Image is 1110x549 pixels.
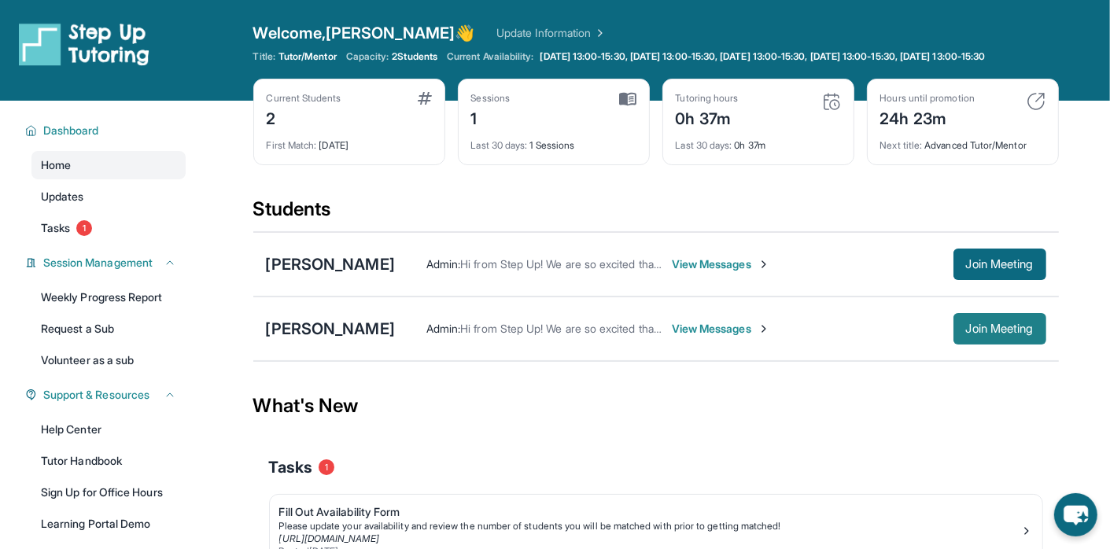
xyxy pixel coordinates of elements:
span: Last 30 days : [676,139,732,151]
span: Last 30 days : [471,139,528,151]
button: Join Meeting [953,313,1046,345]
span: Tasks [269,456,312,478]
img: Chevron-Right [758,322,770,335]
span: Support & Resources [43,387,149,403]
div: Fill Out Availability Form [279,504,1020,520]
div: [PERSON_NAME] [266,253,395,275]
span: Join Meeting [966,324,1034,333]
button: Join Meeting [953,249,1046,280]
div: [PERSON_NAME] [266,318,395,340]
span: Dashboard [43,123,99,138]
img: card [619,92,636,106]
span: Tasks [41,220,70,236]
div: [DATE] [267,130,432,152]
a: Update Information [496,25,607,41]
div: 1 Sessions [471,130,636,152]
span: Welcome, [PERSON_NAME] 👋 [253,22,475,44]
button: Dashboard [37,123,176,138]
span: Updates [41,189,84,204]
span: Tutor/Mentor [278,50,337,63]
div: Students [253,197,1059,231]
button: Session Management [37,255,176,271]
a: Help Center [31,415,186,444]
a: Tasks1 [31,214,186,242]
img: card [418,92,432,105]
a: Learning Portal Demo [31,510,186,538]
button: Support & Resources [37,387,176,403]
a: Weekly Progress Report [31,283,186,311]
span: Capacity: [346,50,389,63]
img: card [822,92,841,111]
span: Current Availability: [447,50,533,63]
span: 1 [76,220,92,236]
a: Tutor Handbook [31,447,186,475]
img: Chevron-Right [758,258,770,271]
span: Join Meeting [966,260,1034,269]
span: First Match : [267,139,317,151]
div: 1 [471,105,511,130]
div: What's New [253,371,1059,440]
span: Title: [253,50,275,63]
span: [DATE] 13:00-15:30, [DATE] 13:00-15:30, [DATE] 13:00-15:30, [DATE] 13:00-15:30, [DATE] 13:00-15:30 [540,50,986,63]
span: Session Management [43,255,153,271]
span: View Messages [672,256,770,272]
span: 2 Students [392,50,437,63]
a: Updates [31,182,186,211]
div: Hours until promotion [880,92,975,105]
button: chat-button [1054,493,1097,536]
a: Sign Up for Office Hours [31,478,186,507]
a: Volunteer as a sub [31,346,186,374]
span: Admin : [426,322,460,335]
span: Home [41,157,71,173]
span: View Messages [672,321,770,337]
div: Please update your availability and review the number of students you will be matched with prior ... [279,520,1020,532]
span: Next title : [880,139,923,151]
div: 0h 37m [676,105,739,130]
div: 2 [267,105,341,130]
div: Sessions [471,92,511,105]
span: Admin : [426,257,460,271]
div: Advanced Tutor/Mentor [880,130,1045,152]
a: [DATE] 13:00-15:30, [DATE] 13:00-15:30, [DATE] 13:00-15:30, [DATE] 13:00-15:30, [DATE] 13:00-15:30 [537,50,989,63]
div: Current Students [267,92,341,105]
div: 0h 37m [676,130,841,152]
img: logo [19,22,149,66]
a: Request a Sub [31,315,186,343]
img: card [1027,92,1045,111]
div: 24h 23m [880,105,975,130]
img: Chevron Right [591,25,607,41]
a: [URL][DOMAIN_NAME] [279,532,379,544]
a: Home [31,151,186,179]
span: 1 [319,459,334,475]
div: Tutoring hours [676,92,739,105]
